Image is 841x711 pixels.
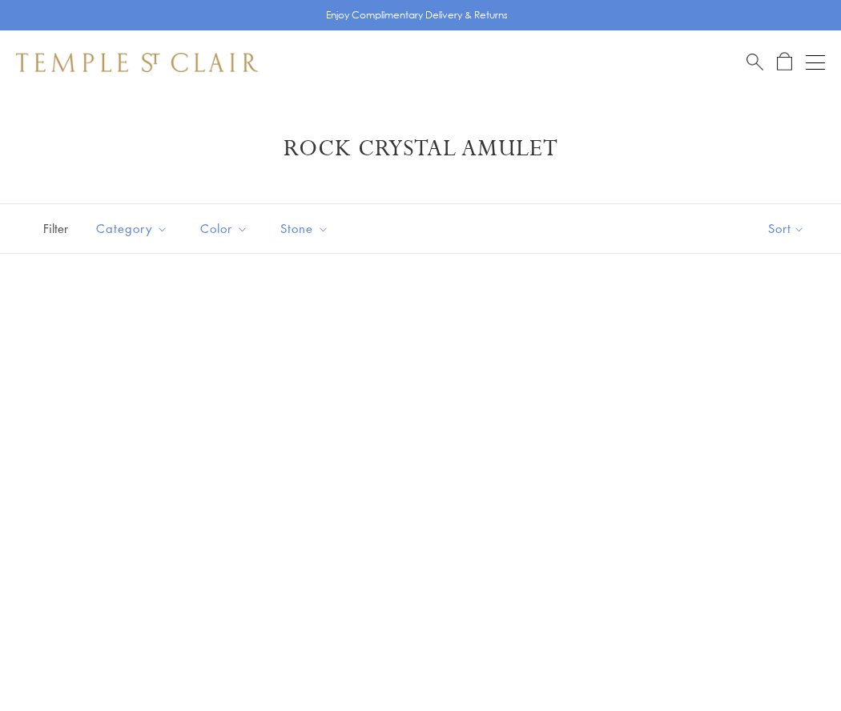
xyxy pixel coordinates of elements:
[192,219,260,239] span: Color
[16,53,258,72] img: Temple St. Clair
[272,219,341,239] span: Stone
[746,52,763,72] a: Search
[88,219,180,239] span: Category
[268,211,341,247] button: Stone
[732,204,841,253] button: Show sort by
[806,53,825,72] button: Open navigation
[777,52,792,72] a: Open Shopping Bag
[40,135,801,163] h1: Rock Crystal Amulet
[84,211,180,247] button: Category
[326,7,508,23] p: Enjoy Complimentary Delivery & Returns
[188,211,260,247] button: Color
